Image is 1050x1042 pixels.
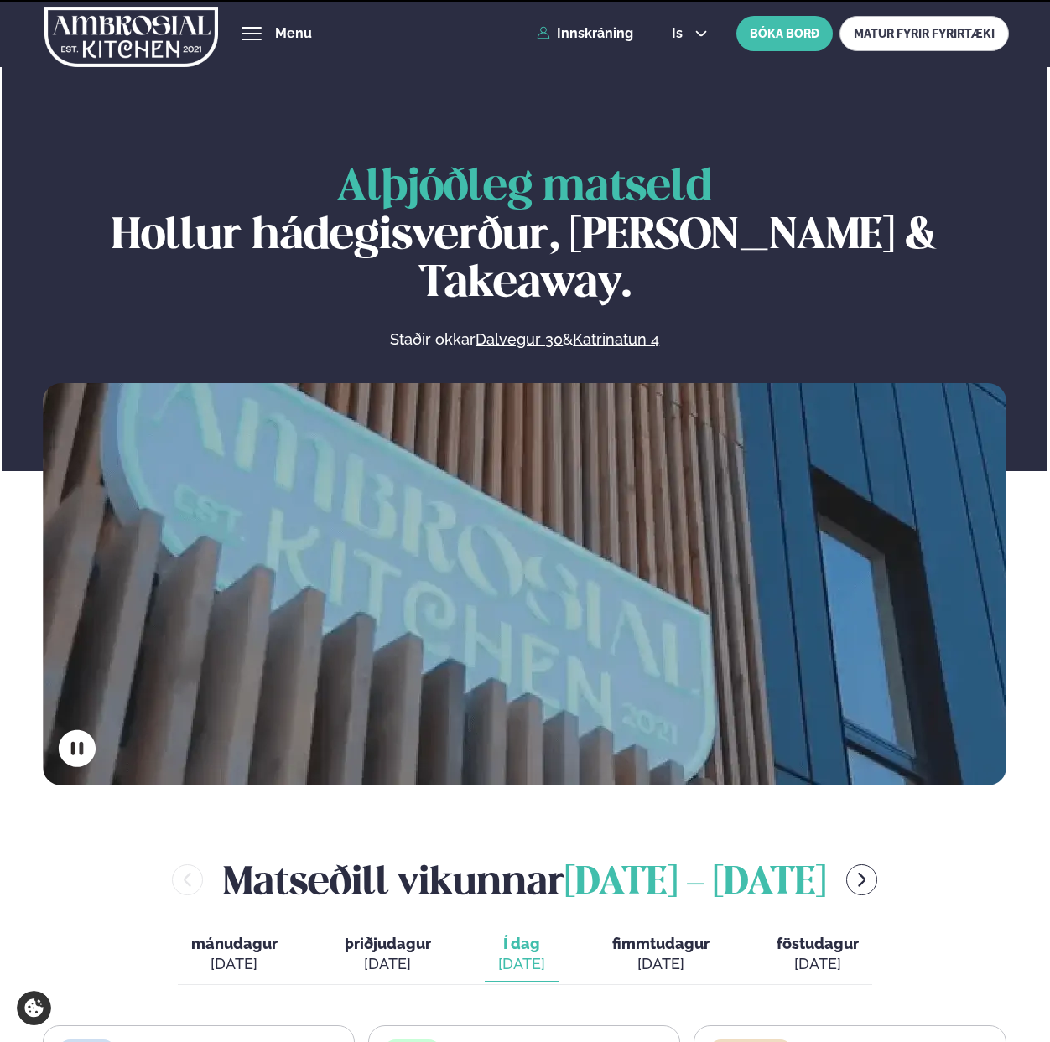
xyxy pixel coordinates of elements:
[777,954,859,974] div: [DATE]
[573,329,659,350] a: Katrinatun 4
[839,16,1009,51] a: MATUR FYRIR FYRIRTÆKI
[178,927,291,982] button: mánudagur [DATE]
[846,864,877,895] button: menu-btn-right
[191,954,278,974] div: [DATE]
[223,853,826,907] h2: Matseðill vikunnar
[612,935,710,952] span: fimmtudagur
[191,935,278,952] span: mánudagur
[777,935,859,952] span: föstudagur
[476,329,563,350] a: Dalvegur 30
[345,935,431,952] span: þriðjudagur
[331,927,444,982] button: þriðjudagur [DATE]
[537,26,633,41] a: Innskráning
[242,23,262,44] button: hamburger
[17,991,51,1025] a: Cookie settings
[564,865,826,902] span: [DATE] - [DATE]
[337,168,712,209] span: Alþjóðleg matseld
[498,934,545,954] span: Í dag
[763,927,872,982] button: föstudagur [DATE]
[44,3,218,71] img: logo
[672,27,688,40] span: is
[658,27,721,40] button: is
[498,954,545,974] div: [DATE]
[208,329,842,350] p: Staðir okkar &
[736,16,833,51] button: BÓKA BORÐ
[612,954,710,974] div: [DATE]
[43,164,1006,309] h1: Hollur hádegisverður, [PERSON_NAME] & Takeaway.
[345,954,431,974] div: [DATE]
[485,927,559,982] button: Í dag [DATE]
[172,864,203,895] button: menu-btn-left
[599,927,723,982] button: fimmtudagur [DATE]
